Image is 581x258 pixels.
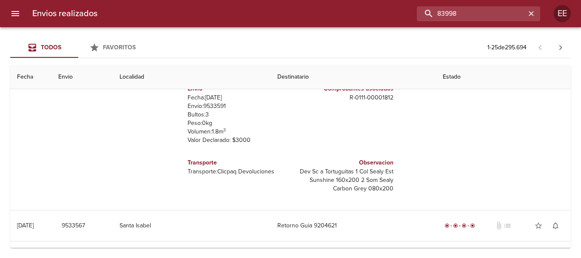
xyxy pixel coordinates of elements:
span: Todos [41,44,61,51]
button: Activar notificaciones [547,217,564,234]
td: Retorno Guia 9204621 [271,210,436,241]
span: star_border [534,221,543,230]
div: Tabs Envios [10,37,146,58]
span: Pagina siguiente [550,37,571,58]
sup: 3 [223,127,226,133]
input: buscar [417,6,526,21]
span: Favoritos [103,44,136,51]
div: [DATE] [17,222,34,229]
button: Agregar a favoritos [530,217,547,234]
p: Envío: 9533591 [188,102,287,111]
span: No tiene documentos adjuntos [495,221,503,230]
p: Peso: 0 kg [188,119,287,128]
p: Volumen: 1.8 m [188,128,287,136]
span: radio_button_checked [470,223,475,228]
p: R - 0111 - 00001812 [294,94,393,102]
span: No tiene pedido asociado [503,221,512,230]
div: Entregado [443,221,477,230]
h6: Observacion [294,158,393,167]
th: Envio [51,65,113,89]
div: Abrir información de usuario [554,5,571,22]
p: Transporte: Clicpaq Devoluciones [188,167,287,176]
td: Santa Isabel [113,210,271,241]
span: radio_button_checked [444,223,450,228]
p: Dev Sc a Tortuguitas 1 Col Sealy Est Sunshine 160x200 2 Som Sealy Carbon Grey 080x200 [294,167,393,193]
button: 9533567 [58,218,88,234]
h6: Transporte [188,158,287,167]
th: Localidad [113,65,271,89]
p: 1 - 25 de 295.694 [487,43,527,52]
button: menu [5,3,26,24]
span: radio_button_checked [453,223,458,228]
p: Fecha: [DATE] [188,94,287,102]
p: Bultos: 3 [188,111,287,119]
th: Destinatario [271,65,436,89]
p: Valor Declarado: $ 3000 [188,136,287,145]
span: notifications_none [551,221,560,230]
th: Fecha [10,65,51,89]
th: Estado [436,65,571,89]
span: Pagina anterior [530,43,550,51]
span: radio_button_checked [461,223,467,228]
h6: Envios realizados [32,7,97,20]
span: 9533567 [62,221,85,231]
div: EE [554,5,571,22]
